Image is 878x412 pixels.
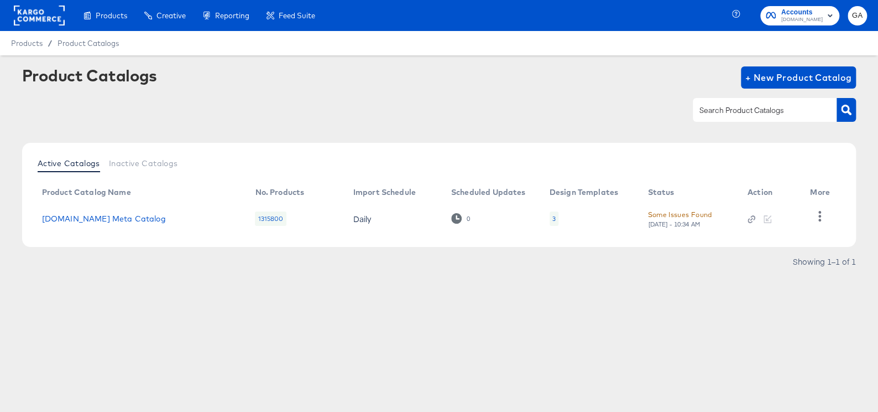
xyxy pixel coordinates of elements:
[739,184,801,202] th: Action
[801,184,843,202] th: More
[255,188,304,197] div: No. Products
[279,11,315,20] span: Feed Suite
[639,184,738,202] th: Status
[552,214,556,223] div: 3
[255,212,286,226] div: 1315800
[11,39,43,48] span: Products
[451,213,471,224] div: 0
[451,188,526,197] div: Scheduled Updates
[109,159,178,168] span: Inactive Catalogs
[550,188,618,197] div: Design Templates
[550,212,558,226] div: 3
[697,104,815,117] input: Search Product Catalogs
[42,188,131,197] div: Product Catalog Name
[745,70,852,85] span: + New Product Catalog
[96,11,127,20] span: Products
[792,257,856,265] div: Showing 1–1 of 1
[43,39,58,48] span: /
[156,11,186,20] span: Creative
[38,159,100,168] span: Active Catalogs
[647,209,712,228] button: Some Issues Found[DATE] - 10:34 AM
[781,16,823,24] span: [DOMAIN_NAME]
[760,6,839,25] button: Accounts[DOMAIN_NAME]
[741,66,856,89] button: + New Product Catalog
[42,214,166,223] a: [DOMAIN_NAME] Meta Catalog
[466,215,471,223] div: 0
[353,188,416,197] div: Import Schedule
[22,66,157,84] div: Product Catalogs
[647,220,701,228] div: [DATE] - 10:34 AM
[781,7,823,18] span: Accounts
[58,39,119,48] a: Product Catalogs
[215,11,249,20] span: Reporting
[848,6,867,25] button: GA
[852,9,863,22] span: GA
[344,202,442,236] td: Daily
[647,209,712,220] div: Some Issues Found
